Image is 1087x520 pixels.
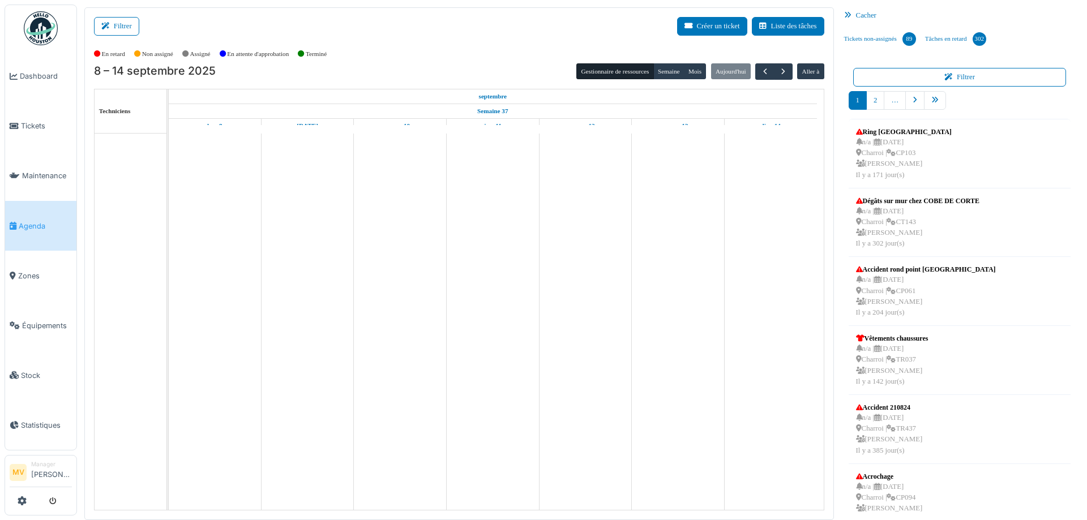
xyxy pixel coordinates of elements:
[653,63,684,79] button: Semaine
[5,101,76,151] a: Tickets
[840,7,1080,24] div: Cacher
[856,274,996,318] div: n/a | [DATE] Charroi | CP061 [PERSON_NAME] Il y a 204 jour(s)
[576,63,653,79] button: Gestionnaire de ressources
[94,65,216,78] h2: 8 – 14 septembre 2025
[5,300,76,350] a: Équipements
[142,49,173,59] label: Non assigné
[856,137,952,181] div: n/a | [DATE] Charroi | CP103 [PERSON_NAME] Il y a 171 jour(s)
[99,108,131,114] span: Techniciens
[856,402,923,412] div: Accident 210824
[31,460,72,484] li: [PERSON_NAME]
[5,201,76,251] a: Agenda
[665,119,691,133] a: 13 septembre 2025
[20,71,72,81] span: Dashboard
[306,49,327,59] label: Terminé
[853,193,982,252] a: Dégâts sur mur chez COBE DE CORTE n/a |[DATE] Charroi |CT143 [PERSON_NAME]Il y a 302 jour(s)
[573,119,598,133] a: 12 septembre 2025
[481,119,504,133] a: 11 septembre 2025
[294,119,321,133] a: 9 septembre 2025
[856,206,979,250] div: n/a | [DATE] Charroi | CT143 [PERSON_NAME] Il y a 302 jour(s)
[902,32,916,46] div: 89
[94,17,139,36] button: Filtrer
[677,17,747,36] button: Créer un ticket
[5,51,76,101] a: Dashboard
[849,91,867,110] a: 1
[774,63,793,80] button: Suivant
[22,320,72,331] span: Équipements
[973,32,986,46] div: 302
[853,330,931,390] a: Vêtements chaussures n/a |[DATE] Charroi |TR037 [PERSON_NAME]Il y a 142 jour(s)
[758,119,784,133] a: 14 septembre 2025
[22,170,72,181] span: Maintenance
[190,49,211,59] label: Assigné
[476,89,510,104] a: 8 septembre 2025
[856,343,928,387] div: n/a | [DATE] Charroi | TR037 [PERSON_NAME] Il y a 142 jour(s)
[856,333,928,343] div: Vêtements chaussures
[10,464,27,481] li: MV
[853,124,955,183] a: Ring [GEOGRAPHIC_DATA] n/a |[DATE] Charroi |CP103 [PERSON_NAME]Il y a 171 jour(s)
[856,471,923,482] div: Acrochage
[856,264,996,274] div: Accident rond point [GEOGRAPHIC_DATA]
[755,63,774,80] button: Précédent
[21,370,72,381] span: Stock
[227,49,289,59] label: En attente d'approbation
[24,11,58,45] img: Badge_color-CXgf-gQk.svg
[5,151,76,201] a: Maintenance
[849,91,1071,119] nav: pager
[684,63,707,79] button: Mois
[204,119,225,133] a: 8 septembre 2025
[856,196,979,206] div: Dégâts sur mur chez COBE DE CORTE
[21,121,72,131] span: Tickets
[102,49,125,59] label: En retard
[856,127,952,137] div: Ring [GEOGRAPHIC_DATA]
[18,270,72,281] span: Zones
[474,104,511,118] a: Semaine 37
[884,91,906,110] a: …
[19,221,72,231] span: Agenda
[797,63,824,79] button: Aller à
[840,24,921,54] a: Tickets non-assignés
[387,119,413,133] a: 10 septembre 2025
[5,251,76,300] a: Zones
[31,460,72,469] div: Manager
[21,420,72,431] span: Statistiques
[752,17,824,36] button: Liste des tâches
[853,261,999,321] a: Accident rond point [GEOGRAPHIC_DATA] n/a |[DATE] Charroi |CP061 [PERSON_NAME]Il y a 204 jour(s)
[853,399,926,459] a: Accident 210824 n/a |[DATE] Charroi |TR437 [PERSON_NAME]Il y a 385 jour(s)
[5,350,76,400] a: Stock
[866,91,884,110] a: 2
[10,460,72,487] a: MV Manager[PERSON_NAME]
[711,63,751,79] button: Aujourd'hui
[856,412,923,456] div: n/a | [DATE] Charroi | TR437 [PERSON_NAME] Il y a 385 jour(s)
[853,68,1067,87] button: Filtrer
[5,400,76,450] a: Statistiques
[921,24,991,54] a: Tâches en retard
